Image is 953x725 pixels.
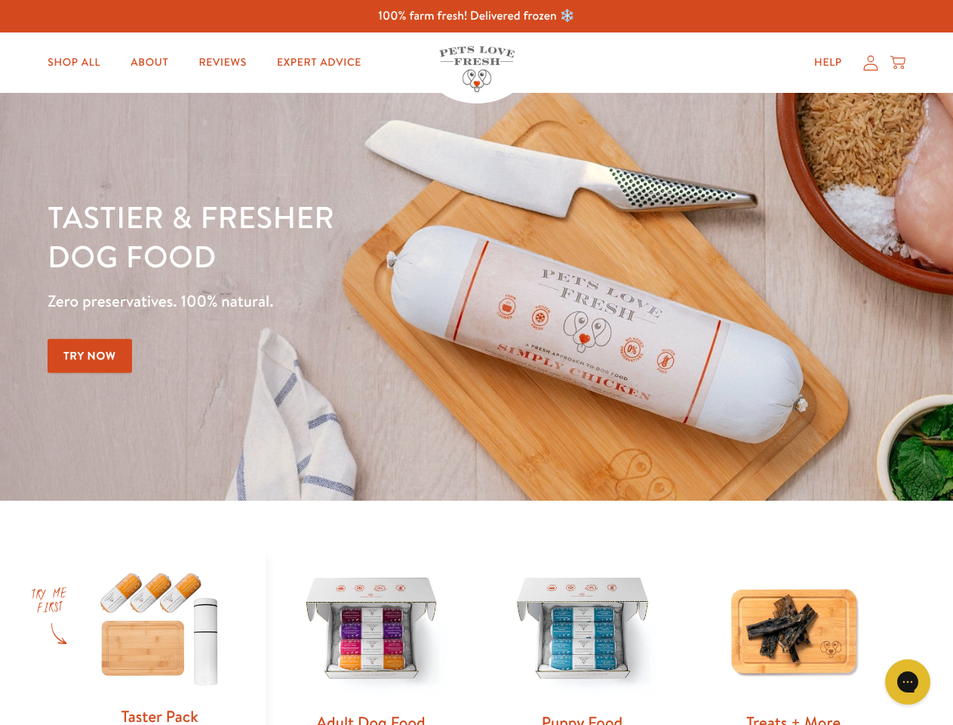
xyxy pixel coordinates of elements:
[118,48,180,78] a: About
[878,654,938,710] iframe: Gorgias live chat messenger
[48,339,132,373] a: Try Now
[48,288,619,315] p: Zero preservatives. 100% natural.
[439,46,515,92] img: Pets Love Fresh
[265,48,374,78] a: Expert Advice
[186,48,258,78] a: Reviews
[802,48,854,78] a: Help
[35,48,112,78] a: Shop All
[48,197,619,276] h1: Tastier & fresher dog food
